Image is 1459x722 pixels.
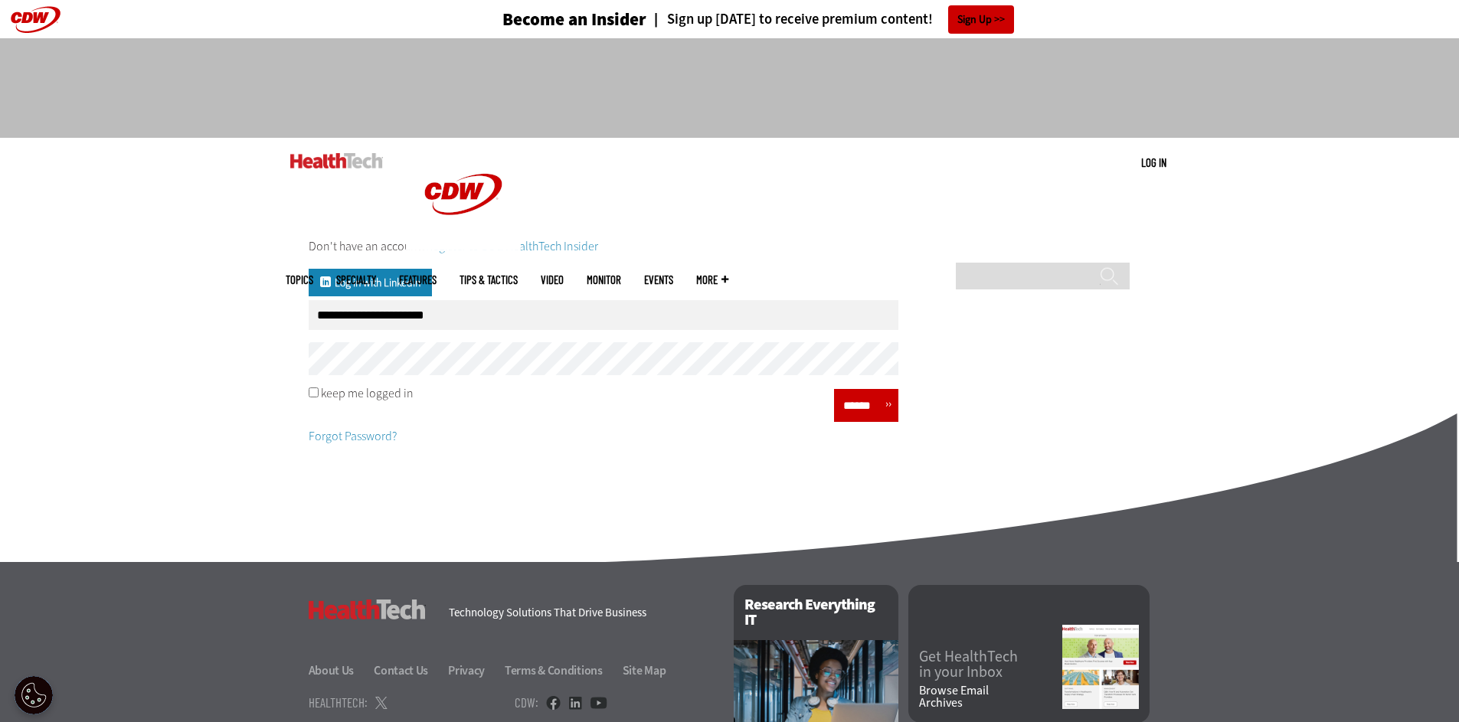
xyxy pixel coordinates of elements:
span: Specialty [336,274,376,286]
a: Contact Us [374,662,446,678]
a: Sign Up [948,5,1014,34]
iframe: advertisement [451,54,1009,123]
a: Features [399,274,437,286]
h3: HealthTech [309,599,426,619]
a: Tips & Tactics [460,274,518,286]
a: About Us [309,662,372,678]
a: Browse EmailArchives [919,684,1062,709]
a: Video [541,274,564,286]
h4: Technology Solutions That Drive Business [449,607,715,619]
div: Cookie Settings [15,676,53,714]
a: Log in [1141,155,1166,169]
button: Open Preferences [15,676,53,714]
a: CDW [406,239,521,255]
h4: HealthTech: [309,696,368,709]
img: Home [406,138,521,251]
span: Topics [286,274,313,286]
a: Events [644,274,673,286]
a: MonITor [587,274,621,286]
h4: CDW: [515,696,538,709]
h3: Become an Insider [502,11,646,28]
h2: Research Everything IT [734,585,898,640]
a: Terms & Conditions [505,662,620,678]
a: Get HealthTechin your Inbox [919,649,1062,680]
img: newsletter screenshot [1062,625,1139,709]
span: More [696,274,728,286]
a: Become an Insider [445,11,646,28]
a: Site Map [623,662,666,678]
a: Sign up [DATE] to receive premium content! [646,12,933,27]
img: Home [290,153,383,168]
a: Privacy [448,662,502,678]
div: User menu [1141,155,1166,171]
a: Forgot Password? [309,428,397,444]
